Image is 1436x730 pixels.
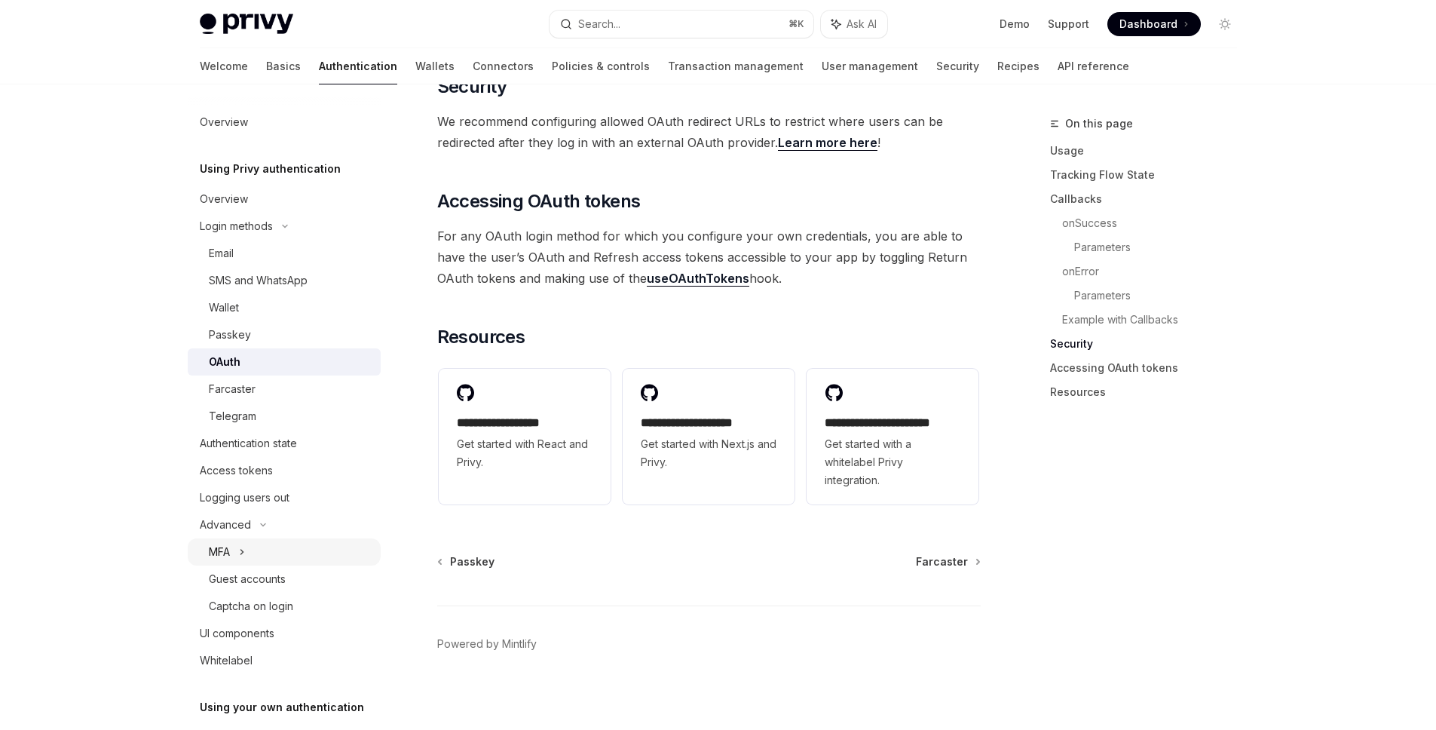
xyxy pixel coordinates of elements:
div: Whitelabel [200,652,253,670]
div: Overview [200,190,248,208]
a: onError [1062,259,1249,284]
a: Telegram [188,403,381,430]
a: onSuccess [1062,211,1249,235]
div: Login methods [200,217,273,235]
a: UI components [188,620,381,647]
a: Passkey [188,321,381,348]
a: Farcaster [916,554,979,569]
a: Security [936,48,979,84]
a: SMS and WhatsApp [188,267,381,294]
a: Parameters [1074,284,1249,308]
a: Accessing OAuth tokens [1050,356,1249,380]
div: Wallet [209,299,239,317]
a: Guest accounts [188,566,381,593]
span: Accessing OAuth tokens [437,189,641,213]
a: Demo [1000,17,1030,32]
div: Telegram [209,407,256,425]
span: Get started with React and Privy. [457,435,592,471]
a: Email [188,240,381,267]
div: Email [209,244,234,262]
a: Resources [1050,380,1249,404]
span: On this page [1065,115,1133,133]
a: API reference [1058,48,1129,84]
a: OAuth [188,348,381,376]
a: Logging users out [188,484,381,511]
a: Captcha on login [188,593,381,620]
button: Toggle dark mode [1213,12,1237,36]
a: Authentication [319,48,397,84]
span: Passkey [450,554,494,569]
div: Search... [578,15,620,33]
a: Overview [188,109,381,136]
div: Guest accounts [209,570,286,588]
a: Learn more here [778,135,877,151]
span: Get started with Next.js and Privy. [641,435,776,471]
div: OAuth [209,353,240,371]
a: Dashboard [1107,12,1201,36]
div: Overview [200,113,248,131]
div: UI components [200,624,274,643]
span: ⌘ K [788,18,804,30]
a: Connectors [473,48,534,84]
a: Welcome [200,48,248,84]
div: Access tokens [200,462,273,480]
div: Logging users out [200,489,289,507]
a: useOAuthTokens [647,271,749,287]
span: Get started with a whitelabel Privy integration. [825,435,960,489]
span: Resources [437,325,525,349]
a: Basics [266,48,301,84]
a: Recipes [997,48,1039,84]
a: Authentication state [188,430,381,457]
a: Access tokens [188,457,381,484]
div: Authentication state [200,434,297,452]
a: Parameters [1074,235,1249,259]
button: Ask AI [821,11,887,38]
span: Dashboard [1119,17,1177,32]
a: Powered by Mintlify [437,636,537,652]
div: Passkey [209,326,251,344]
a: Example with Callbacks [1062,308,1249,332]
a: Overview [188,186,381,213]
button: Search...⌘K [550,11,813,38]
span: Security [437,75,507,99]
img: light logo [200,14,293,35]
a: Security [1050,332,1249,356]
a: Usage [1050,139,1249,163]
a: Support [1048,17,1089,32]
a: Callbacks [1050,187,1249,211]
div: MFA [209,543,230,561]
div: Farcaster [209,380,256,398]
div: SMS and WhatsApp [209,271,308,290]
a: Policies & controls [552,48,650,84]
div: Captcha on login [209,597,293,615]
span: Farcaster [916,554,968,569]
a: Transaction management [668,48,804,84]
h5: Using Privy authentication [200,160,341,178]
a: Wallets [415,48,455,84]
a: Wallet [188,294,381,321]
a: Tracking Flow State [1050,163,1249,187]
a: Whitelabel [188,647,381,674]
a: Farcaster [188,376,381,403]
span: For any OAuth login method for which you configure your own credentials, you are able to have the... [437,225,981,289]
a: User management [822,48,918,84]
div: Advanced [200,516,251,534]
span: We recommend configuring allowed OAuth redirect URLs to restrict where users can be redirected af... [437,111,981,153]
h5: Using your own authentication [200,698,364,716]
span: Ask AI [847,17,877,32]
a: Passkey [439,554,494,569]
